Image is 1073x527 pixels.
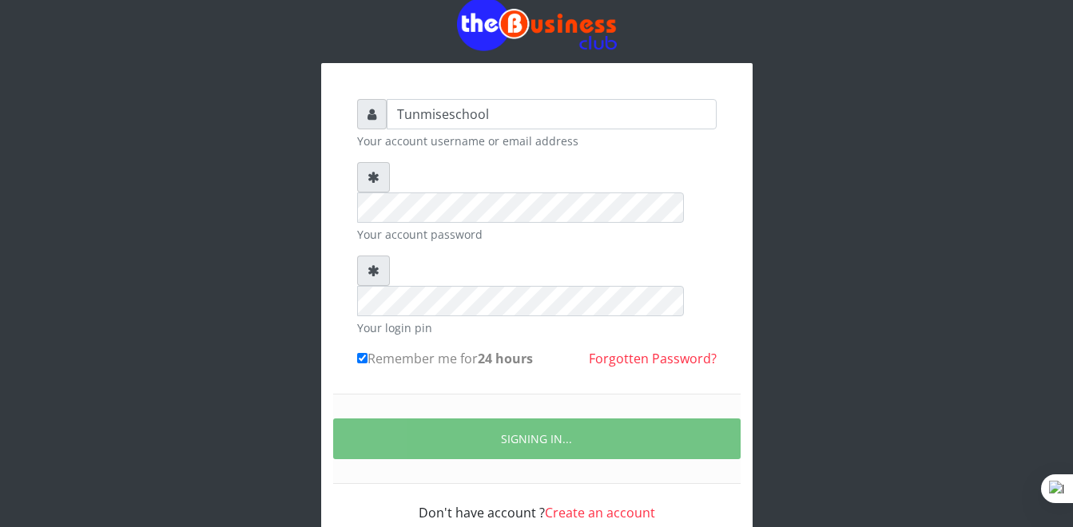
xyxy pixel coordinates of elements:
a: Forgotten Password? [589,350,717,367]
div: Don't have account ? [357,484,717,522]
b: 24 hours [478,350,533,367]
input: Username or email address [387,99,717,129]
input: Remember me for24 hours [357,353,368,363]
small: Your login pin [357,319,717,336]
small: Your account username or email address [357,133,717,149]
a: Create an account [545,504,655,521]
button: SIGNING IN... [333,418,741,459]
small: Your account password [357,226,717,243]
label: Remember me for [357,349,533,368]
